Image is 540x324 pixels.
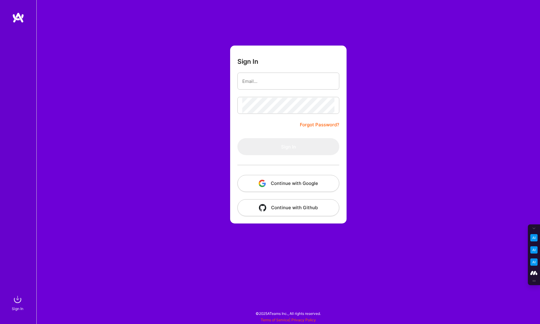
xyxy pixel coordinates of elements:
[300,121,339,128] a: Forgot Password?
[237,199,339,216] button: Continue with Github
[12,293,24,305] img: sign in
[261,318,316,322] span: |
[12,305,23,312] div: Sign In
[261,318,289,322] a: Terms of Service
[237,58,258,65] h3: Sign In
[12,12,24,23] img: logo
[259,180,266,187] img: icon
[237,175,339,192] button: Continue with Google
[530,258,538,266] img: Jargon Buster icon
[13,293,24,312] a: sign inSign In
[259,204,266,211] img: icon
[530,246,538,254] img: Email Tone Analyzer icon
[36,306,540,321] div: © 2025 ATeams Inc., All rights reserved.
[291,318,316,322] a: Privacy Policy
[530,234,538,241] img: Key Point Extractor icon
[242,73,334,89] input: Email...
[237,138,339,155] button: Sign In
